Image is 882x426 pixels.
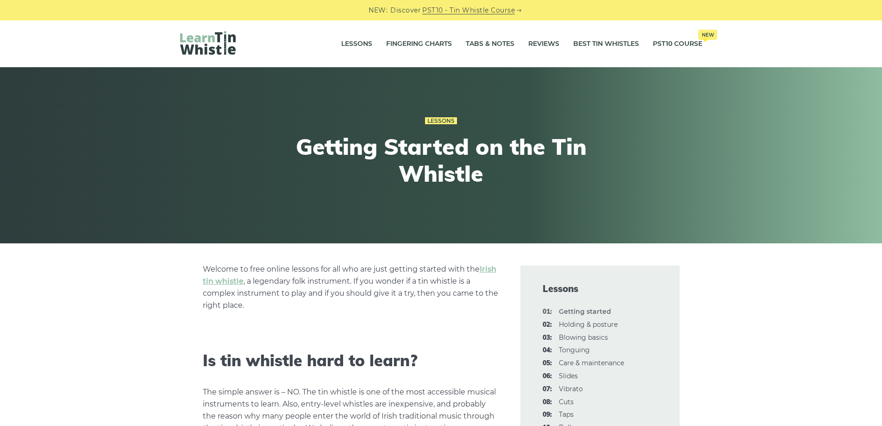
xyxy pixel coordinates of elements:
a: 08:Cuts [559,398,574,406]
span: 04: [543,345,552,356]
a: Lessons [341,32,372,56]
a: 05:Care & maintenance [559,359,624,367]
span: 06: [543,371,552,382]
a: 06:Slides [559,372,578,380]
a: PST10 CourseNew [653,32,702,56]
span: Lessons [543,282,657,295]
a: Tabs & Notes [466,32,514,56]
span: 05: [543,358,552,369]
a: 03:Blowing basics [559,333,608,342]
span: New [698,30,717,40]
span: 02: [543,319,552,331]
a: 09:Taps [559,410,574,419]
p: Welcome to free online lessons for all who are just getting started with the , a legendary folk i... [203,263,498,312]
a: Lessons [425,117,457,125]
span: 07: [543,384,552,395]
img: LearnTinWhistle.com [180,31,236,55]
span: 08: [543,397,552,408]
span: 09: [543,409,552,420]
a: Best Tin Whistles [573,32,639,56]
a: 02:Holding & posture [559,320,618,329]
a: Reviews [528,32,559,56]
span: 03: [543,332,552,343]
strong: Getting started [559,307,611,316]
a: 07:Vibrato [559,385,583,393]
span: 01: [543,306,552,318]
a: 04:Tonguing [559,346,590,354]
a: Fingering Charts [386,32,452,56]
h2: Is tin whistle hard to learn? [203,351,498,370]
h1: Getting Started on the Tin Whistle [271,134,612,187]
